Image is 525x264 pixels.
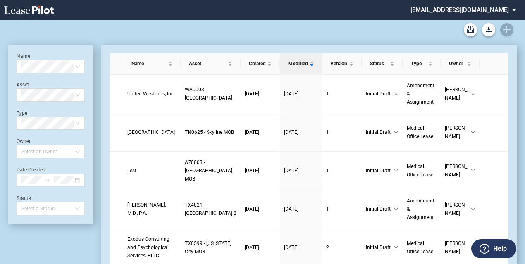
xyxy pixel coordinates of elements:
span: down [470,130,475,135]
span: TX4021 - Pearland Medical Plaza 2 [185,202,236,216]
a: 1 [326,128,358,136]
span: Initial Draft [366,166,394,175]
label: Name [17,53,30,59]
span: [PERSON_NAME] [445,162,471,179]
th: Modified [280,53,322,75]
a: WA0003 - [GEOGRAPHIC_DATA] [185,86,236,102]
a: [DATE] [245,243,276,252]
span: [DATE] [284,206,298,212]
a: Medical Office Lease [407,124,437,140]
label: Asset [17,82,29,88]
span: Initial Draft [366,243,394,252]
span: to [45,177,50,183]
span: Asset [189,59,227,68]
span: [PERSON_NAME] [445,239,471,256]
span: down [394,207,399,212]
a: Archive [464,23,477,36]
a: [DATE] [245,166,276,175]
span: down [394,245,399,250]
a: Amendment & Assignment [407,81,437,106]
a: [DATE] [284,90,318,98]
span: [PERSON_NAME] [445,201,471,217]
th: Asset [181,53,241,75]
span: Owner [449,59,466,68]
a: Test [127,166,177,175]
span: down [470,91,475,96]
a: AZ0003 - [GEOGRAPHIC_DATA] MOB [185,158,236,183]
span: down [470,207,475,212]
span: Version [330,59,348,68]
span: [DATE] [245,129,259,135]
span: down [394,168,399,173]
span: Belmont University [127,129,175,135]
button: Download Blank Form [482,23,495,36]
span: 2 [326,245,329,250]
a: TX0599 - [US_STATE] City MOB [185,239,236,256]
span: Created [249,59,266,68]
a: [DATE] [245,128,276,136]
span: Amendment & Assignment [407,83,434,105]
th: Owner [441,53,480,75]
span: [PERSON_NAME] [445,124,471,140]
span: 1 [326,129,329,135]
a: [DATE] [284,205,318,213]
a: [DATE] [284,243,318,252]
span: down [470,168,475,173]
span: AZ0003 - Palm Valley MOB [185,159,232,182]
span: [DATE] [245,91,259,97]
th: Type [403,53,441,75]
a: 1 [326,205,358,213]
span: swap-right [45,177,50,183]
a: 1 [326,90,358,98]
a: TX4021 - [GEOGRAPHIC_DATA] 2 [185,201,236,217]
span: [DATE] [284,129,298,135]
a: United WestLabs, Inc. [127,90,177,98]
th: Status [362,53,403,75]
a: 2 [326,243,358,252]
label: Status [17,195,31,201]
a: [DATE] [284,128,318,136]
th: Version [322,53,362,75]
span: Initial Draft [366,90,394,98]
span: Amendment & Assignment [407,198,434,220]
span: [DATE] [284,168,298,174]
span: Exodus Consulting and Psychological Services, PLLC [127,236,169,259]
th: Created [241,53,280,75]
a: [DATE] [245,90,276,98]
span: Type [411,59,427,68]
span: Aurora Gonzalez, M.D., P.A. [127,202,166,216]
span: 1 [326,91,329,97]
span: 1 [326,206,329,212]
label: Owner [17,138,31,144]
span: Initial Draft [366,128,394,136]
span: down [394,130,399,135]
a: [DATE] [245,205,276,213]
span: [PERSON_NAME] [445,86,471,102]
span: [DATE] [245,245,259,250]
span: [DATE] [245,206,259,212]
label: Type [17,110,27,116]
md-menu: Download Blank Form List [480,23,498,36]
a: Medical Office Lease [407,239,437,256]
span: TX0599 - Texas City MOB [185,240,231,254]
a: Medical Office Lease [407,162,437,179]
span: [DATE] [284,91,298,97]
span: down [394,91,399,96]
span: Medical Office Lease [407,125,433,139]
span: [DATE] [284,245,298,250]
a: [DATE] [284,166,318,175]
span: United WestLabs, Inc. [127,91,175,97]
span: Name [131,59,167,68]
span: TN0625 - Skyline MOB [185,129,234,135]
span: [DATE] [245,168,259,174]
span: 1 [326,168,329,174]
th: Name [123,53,181,75]
button: Help [471,239,516,258]
a: Exodus Consulting and Psychological Services, PLLC [127,235,177,260]
a: Amendment & Assignment [407,197,437,221]
span: Status [370,59,389,68]
span: Modified [288,59,308,68]
label: Date Created [17,167,45,173]
a: [GEOGRAPHIC_DATA] [127,128,177,136]
a: TN0625 - Skyline MOB [185,128,236,136]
